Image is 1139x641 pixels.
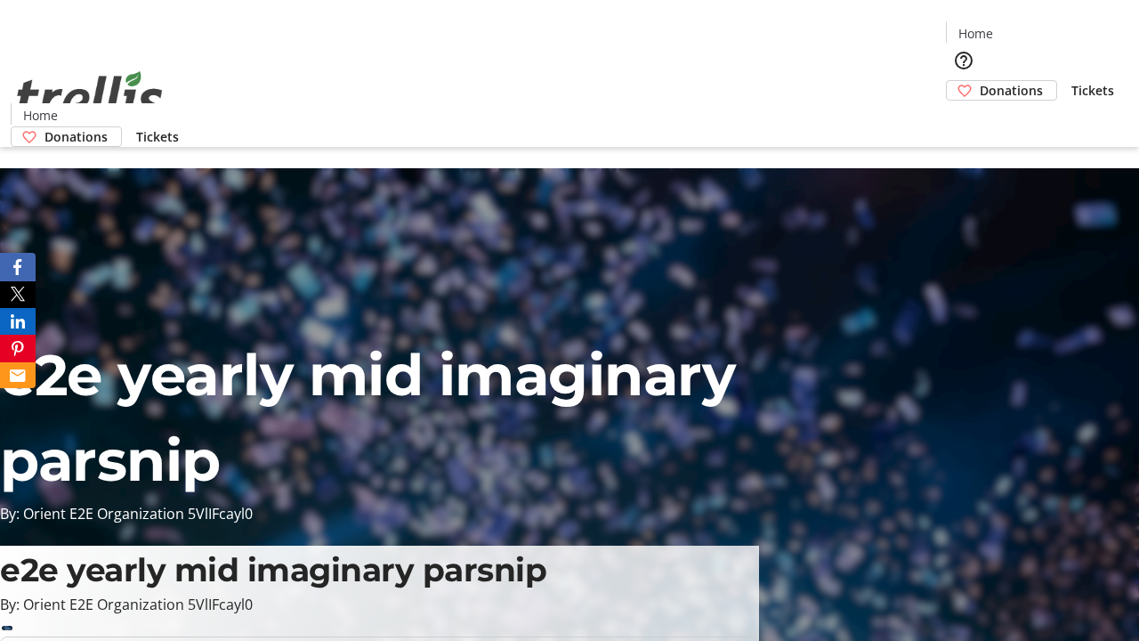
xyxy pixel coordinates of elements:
[136,127,179,146] span: Tickets
[947,24,1004,43] a: Home
[44,127,108,146] span: Donations
[23,106,58,125] span: Home
[946,80,1057,101] a: Donations
[946,101,981,136] button: Cart
[12,106,69,125] a: Home
[958,24,993,43] span: Home
[1071,81,1114,100] span: Tickets
[122,127,193,146] a: Tickets
[11,126,122,147] a: Donations
[946,43,981,78] button: Help
[11,52,169,141] img: Orient E2E Organization 5VlIFcayl0's Logo
[980,81,1043,100] span: Donations
[1057,81,1128,100] a: Tickets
